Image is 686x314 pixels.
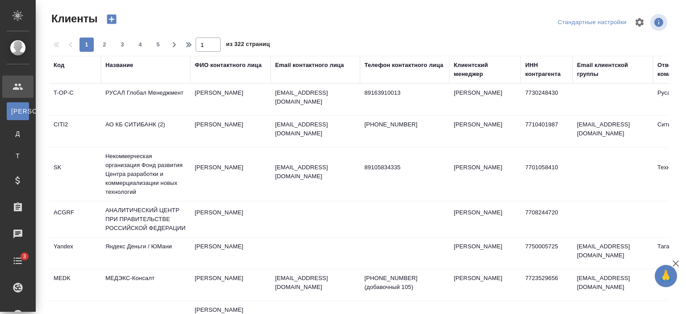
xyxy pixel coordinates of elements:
[105,61,133,70] div: Название
[54,61,64,70] div: Код
[101,201,190,237] td: АНАЛИТИЧЕСКИЙ ЦЕНТР ПРИ ПРАВИТЕЛЬСТВЕ РОССИЙСКОЙ ФЕДЕРАЦИИ
[2,250,33,272] a: 3
[190,159,271,190] td: [PERSON_NAME]
[275,120,356,138] p: [EMAIL_ADDRESS][DOMAIN_NAME]
[658,267,673,285] span: 🙏
[49,116,101,147] td: CITI2
[101,84,190,115] td: РУСАЛ Глобал Менеджмент
[190,238,271,269] td: [PERSON_NAME]
[364,163,445,172] p: 89105834335
[101,238,190,269] td: Яндекс Деньги / ЮМани
[629,12,650,33] span: Настроить таблицу
[275,163,356,181] p: [EMAIL_ADDRESS][DOMAIN_NAME]
[449,238,521,269] td: [PERSON_NAME]
[364,120,445,129] p: [PHONE_NUMBER]
[525,61,568,79] div: ИНН контрагента
[49,204,101,235] td: ACGRF
[190,269,271,301] td: [PERSON_NAME]
[151,38,165,52] button: 5
[97,38,112,52] button: 2
[7,125,29,142] a: Д
[364,274,445,292] p: [PHONE_NUMBER] (добавочный 105)
[49,159,101,190] td: SK
[521,238,573,269] td: 7750005725
[133,38,147,52] button: 4
[190,204,271,235] td: [PERSON_NAME]
[577,61,648,79] div: Email клиентской группы
[449,84,521,115] td: [PERSON_NAME]
[556,16,629,29] div: split button
[195,61,262,70] div: ФИО контактного лица
[190,116,271,147] td: [PERSON_NAME]
[115,38,130,52] button: 3
[650,14,669,31] span: Посмотреть информацию
[449,204,521,235] td: [PERSON_NAME]
[11,151,25,160] span: Т
[11,107,25,116] span: [PERSON_NAME]
[7,147,29,165] a: Т
[364,61,443,70] div: Телефон контактного лица
[17,252,31,261] span: 3
[49,12,97,26] span: Клиенты
[521,116,573,147] td: 7710401987
[449,269,521,301] td: [PERSON_NAME]
[275,88,356,106] p: [EMAIL_ADDRESS][DOMAIN_NAME]
[449,116,521,147] td: [PERSON_NAME]
[115,40,130,49] span: 3
[101,116,190,147] td: АО КБ СИТИБАНК (2)
[364,88,445,97] p: 89163910013
[11,129,25,138] span: Д
[573,238,653,269] td: [EMAIL_ADDRESS][DOMAIN_NAME]
[449,159,521,190] td: [PERSON_NAME]
[151,40,165,49] span: 5
[49,269,101,301] td: MEDK
[521,269,573,301] td: 7723529656
[275,274,356,292] p: [EMAIL_ADDRESS][DOMAIN_NAME]
[101,269,190,301] td: МЕДЭКС-Консалт
[49,84,101,115] td: T-OP-C
[101,12,122,27] button: Создать
[97,40,112,49] span: 2
[49,238,101,269] td: Yandex
[275,61,344,70] div: Email контактного лица
[573,269,653,301] td: [EMAIL_ADDRESS][DOMAIN_NAME]
[190,84,271,115] td: [PERSON_NAME]
[655,265,677,287] button: 🙏
[573,116,653,147] td: [EMAIL_ADDRESS][DOMAIN_NAME]
[454,61,516,79] div: Клиентский менеджер
[7,102,29,120] a: [PERSON_NAME]
[133,40,147,49] span: 4
[521,204,573,235] td: 7708244720
[521,159,573,190] td: 7701058410
[226,39,270,52] span: из 322 страниц
[521,84,573,115] td: 7730248430
[101,147,190,201] td: Некоммерческая организация Фонд развития Центра разработки и коммерциализации новых технологий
